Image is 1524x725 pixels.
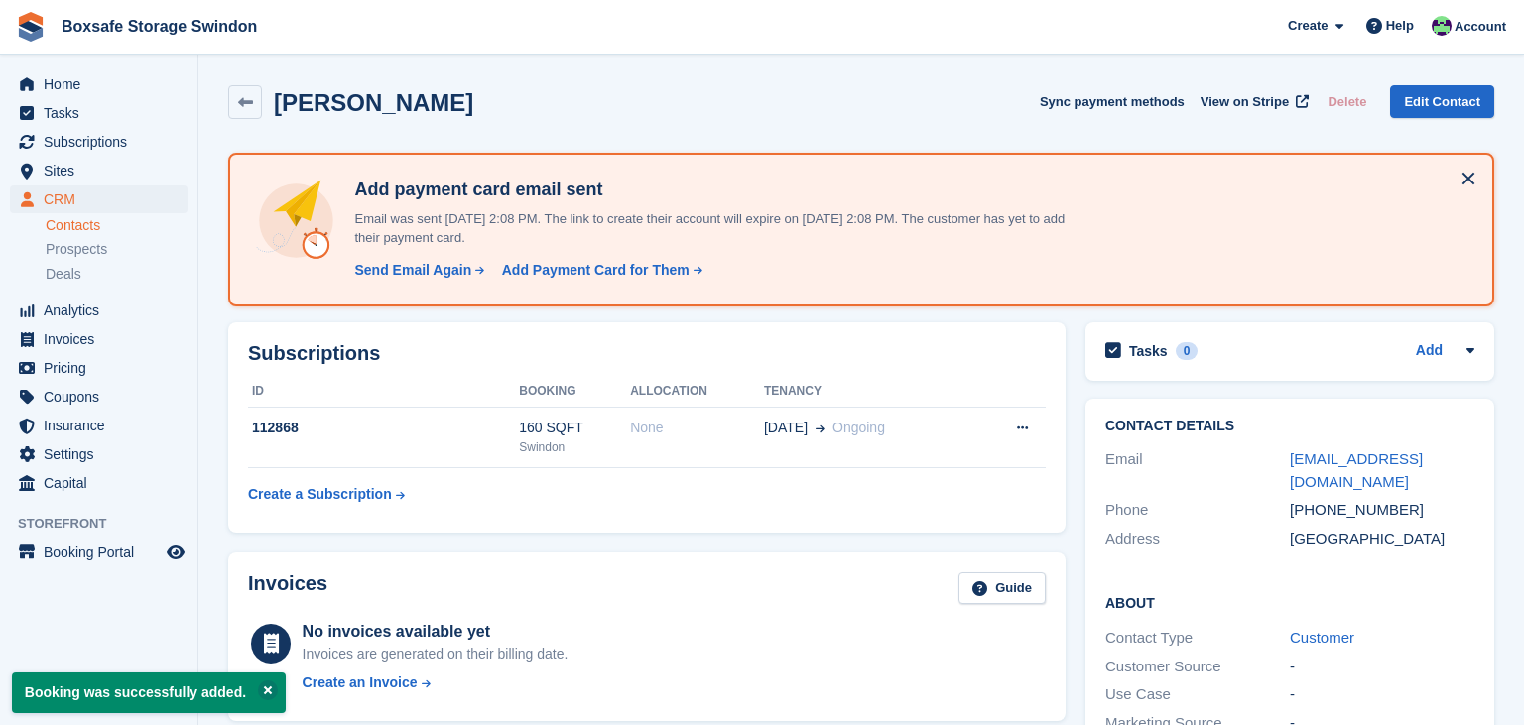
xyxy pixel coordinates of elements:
[44,469,163,497] span: Capital
[494,260,704,281] a: Add Payment Card for Them
[630,418,764,438] div: None
[1105,499,1290,522] div: Phone
[10,383,188,411] a: menu
[1105,592,1474,612] h2: About
[46,216,188,235] a: Contacts
[44,440,163,468] span: Settings
[44,325,163,353] span: Invoices
[44,297,163,324] span: Analytics
[764,376,973,408] th: Tenancy
[10,325,188,353] a: menu
[44,185,163,213] span: CRM
[502,260,690,281] div: Add Payment Card for Them
[1201,92,1289,112] span: View on Stripe
[1416,340,1443,363] a: Add
[1390,85,1494,118] a: Edit Contact
[1040,85,1185,118] button: Sync payment methods
[1320,85,1374,118] button: Delete
[1105,448,1290,493] div: Email
[44,70,163,98] span: Home
[46,265,81,284] span: Deals
[44,128,163,156] span: Subscriptions
[248,342,1046,365] h2: Subscriptions
[44,354,163,382] span: Pricing
[519,438,630,456] div: Swindon
[10,412,188,439] a: menu
[10,539,188,566] a: menu
[1129,342,1168,360] h2: Tasks
[18,514,197,534] span: Storefront
[248,476,405,513] a: Create a Subscription
[1288,16,1328,36] span: Create
[958,572,1046,605] a: Guide
[1176,342,1199,360] div: 0
[248,376,519,408] th: ID
[1290,629,1354,646] a: Customer
[10,440,188,468] a: menu
[44,99,163,127] span: Tasks
[10,297,188,324] a: menu
[10,157,188,184] a: menu
[10,354,188,382] a: menu
[10,128,188,156] a: menu
[1455,17,1506,37] span: Account
[44,412,163,439] span: Insurance
[303,672,569,693] a: Create an Invoice
[44,539,163,566] span: Booking Portal
[1290,528,1474,550] div: [GEOGRAPHIC_DATA]
[54,10,265,43] a: Boxsafe Storage Swindon
[346,179,1090,201] h4: Add payment card email sent
[46,240,107,259] span: Prospects
[303,644,569,665] div: Invoices are generated on their billing date.
[1290,683,1474,706] div: -
[354,260,471,281] div: Send Email Again
[519,376,630,408] th: Booking
[164,541,188,564] a: Preview store
[303,620,569,644] div: No invoices available yet
[10,99,188,127] a: menu
[248,484,392,505] div: Create a Subscription
[630,376,764,408] th: Allocation
[46,239,188,260] a: Prospects
[16,12,46,42] img: stora-icon-8386f47178a22dfd0bd8f6a31ec36ba5ce8667c1dd55bd0f319d3a0aa187defe.svg
[10,185,188,213] a: menu
[1105,656,1290,678] div: Customer Source
[1290,450,1423,490] a: [EMAIL_ADDRESS][DOMAIN_NAME]
[46,264,188,285] a: Deals
[346,209,1090,248] p: Email was sent [DATE] 2:08 PM. The link to create their account will expire on [DATE] 2:08 PM. Th...
[1105,419,1474,434] h2: Contact Details
[44,157,163,184] span: Sites
[1290,499,1474,522] div: [PHONE_NUMBER]
[1193,85,1313,118] a: View on Stripe
[1105,627,1290,650] div: Contact Type
[12,672,286,713] p: Booking was successfully added.
[1386,16,1414,36] span: Help
[1105,683,1290,706] div: Use Case
[248,418,519,438] div: 112868
[1432,16,1452,36] img: Kim Virabi
[1105,528,1290,550] div: Address
[1290,656,1474,678] div: -
[248,572,327,605] h2: Invoices
[10,469,188,497] a: menu
[303,672,418,693] div: Create an Invoice
[519,418,630,438] div: 160 SQFT
[764,418,808,438] span: [DATE]
[832,420,885,435] span: Ongoing
[10,70,188,98] a: menu
[44,383,163,411] span: Coupons
[274,89,473,116] h2: [PERSON_NAME]
[254,179,338,263] img: add-payment-card-4dbda4983b697a7845d177d07a5d71e8a16f1ec00487972de202a45f1e8132f5.svg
